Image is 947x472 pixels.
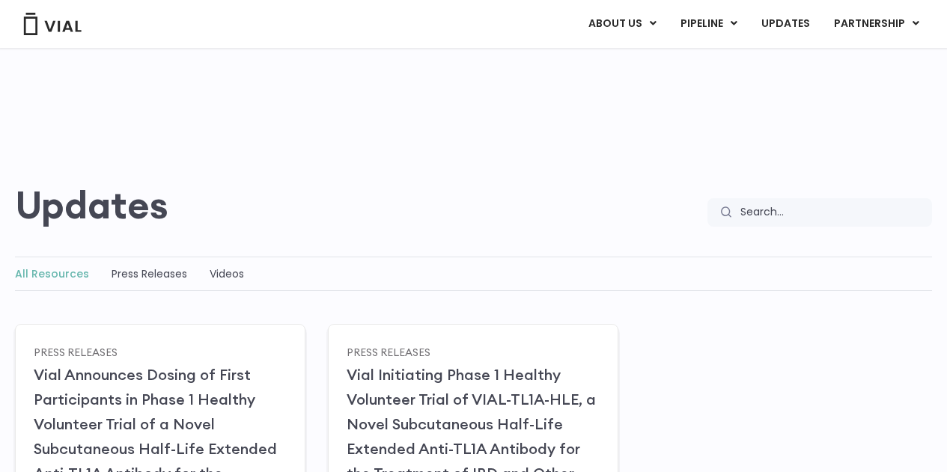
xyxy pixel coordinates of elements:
a: Press Releases [112,266,187,281]
a: Videos [210,266,244,281]
img: Vial Logo [22,13,82,35]
a: ABOUT USMenu Toggle [576,11,668,37]
a: UPDATES [749,11,821,37]
a: PIPELINEMenu Toggle [669,11,749,37]
a: Press Releases [347,345,430,358]
a: Press Releases [34,345,118,358]
input: Search... [731,198,932,227]
h2: Updates [15,183,168,227]
a: PARTNERSHIPMenu Toggle [822,11,931,37]
a: All Resources [15,266,89,281]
